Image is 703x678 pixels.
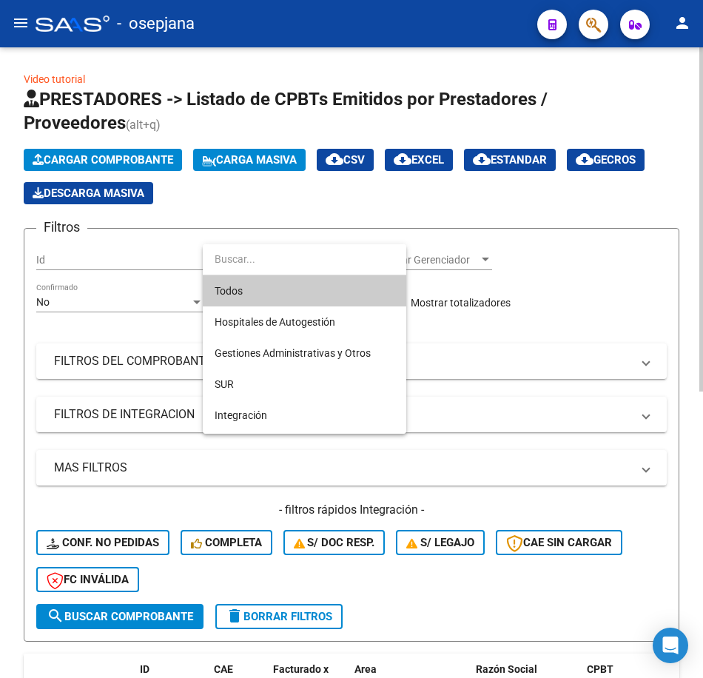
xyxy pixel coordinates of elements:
span: Gestiones Administrativas y Otros [215,347,371,359]
span: SUR [215,378,234,390]
input: dropdown search [203,243,406,274]
span: Integración [215,409,267,421]
div: Open Intercom Messenger [653,628,688,663]
span: Todos [215,275,394,306]
span: Hospitales de Autogestión [215,316,335,328]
